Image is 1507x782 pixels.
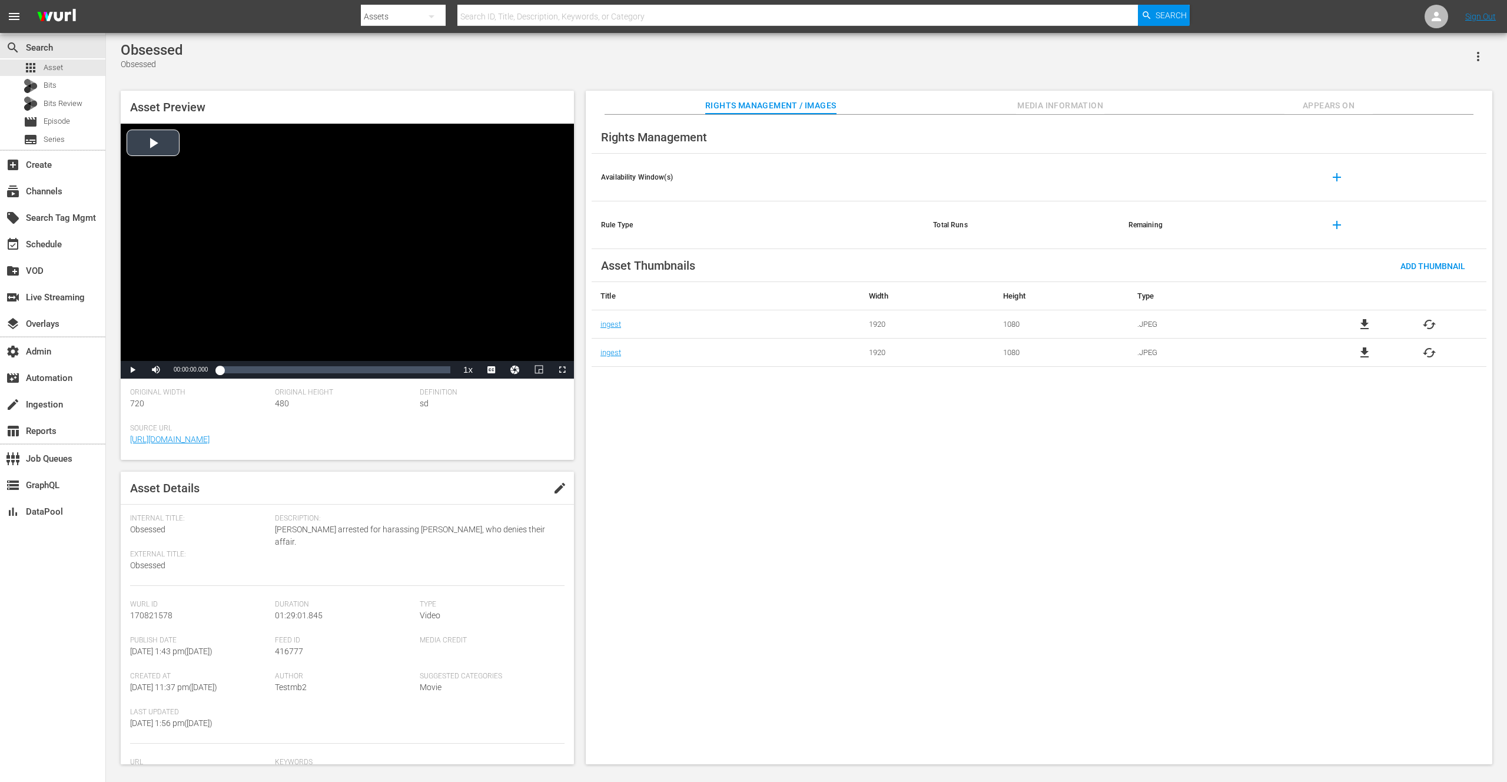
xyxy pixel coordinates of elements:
td: 1920 [860,339,994,367]
span: Create [6,158,20,172]
a: Sign Out [1465,12,1496,21]
span: Obsessed [130,525,165,534]
span: Last Updated [130,708,269,717]
span: GraphQL [6,478,20,492]
a: ingest [600,348,621,357]
span: [DATE] 1:56 pm ( [DATE] ) [130,718,213,728]
span: Bits Review [44,98,82,110]
span: Overlays [6,317,20,331]
span: Suggested Categories [420,672,559,681]
span: Episode [24,115,38,129]
span: menu [7,9,21,24]
span: Job Queues [6,452,20,466]
span: Series [44,134,65,145]
span: Asset [44,62,63,74]
span: Schedule [6,237,20,251]
span: 416777 [275,647,303,656]
span: Add Thumbnail [1391,261,1475,271]
button: Play [121,361,144,379]
button: Mute [144,361,168,379]
span: Created At [130,672,269,681]
button: add [1323,163,1351,191]
span: add [1330,218,1344,232]
span: Media Information [1016,98,1104,113]
span: Description: [275,514,559,523]
th: Availability Window(s) [592,154,924,201]
span: Asset [24,61,38,75]
span: Publish Date [130,636,269,645]
button: add [1323,211,1351,239]
th: Remaining [1119,201,1314,249]
div: Obsessed [121,58,183,71]
span: Obsessed [130,561,165,570]
span: add [1330,170,1344,184]
span: Asset Thumbnails [601,259,695,273]
span: Type [420,600,559,609]
th: Height [994,282,1128,310]
td: 1080 [994,310,1128,339]
span: Bits [44,79,57,91]
span: 00:00:00.000 [174,366,208,373]
div: Bits [24,79,38,93]
span: Movie [420,682,442,692]
th: Type [1128,282,1307,310]
div: Video Player [121,124,574,379]
span: Live Streaming [6,290,20,304]
span: Asset Details [130,481,200,495]
span: Automation [6,371,20,385]
span: Original Height [275,388,414,397]
span: [DATE] 11:37 pm ( [DATE] ) [130,682,217,692]
span: Url [130,758,269,767]
span: 01:29:01.845 [275,611,323,620]
span: Definition [420,388,559,397]
span: Reports [6,424,20,438]
div: Bits Review [24,97,38,111]
span: 170821578 [130,611,172,620]
span: Asset Preview [130,100,205,114]
span: Internal Title: [130,514,269,523]
span: Channels [6,184,20,198]
span: sd [420,399,429,408]
td: .JPEG [1128,310,1307,339]
span: DataPool [6,505,20,519]
button: Picture-in-Picture [527,361,550,379]
span: Episode [44,115,70,127]
button: Search [1138,5,1190,26]
span: Admin [6,344,20,359]
th: Title [592,282,860,310]
span: [PERSON_NAME] arrested for harassing [PERSON_NAME], who denies their affair. [275,523,559,548]
span: Wurl Id [130,600,269,609]
span: 480 [275,399,289,408]
span: Feed ID [275,636,414,645]
span: Testmb2 [275,682,307,692]
span: Original Width [130,388,269,397]
th: Rule Type [592,201,924,249]
span: Search Tag Mgmt [6,211,20,225]
span: Media Credit [420,636,559,645]
span: 720 [130,399,144,408]
span: Video [420,611,440,620]
button: edit [546,474,574,502]
button: cached [1422,346,1436,360]
span: Search [1156,5,1187,26]
span: Appears On [1284,98,1373,113]
span: Series [24,132,38,147]
td: 1920 [860,310,994,339]
span: External Title: [130,550,269,559]
span: Search [6,41,20,55]
a: file_download [1357,317,1372,332]
button: cached [1422,317,1436,332]
a: [URL][DOMAIN_NAME] [130,435,210,444]
span: [DATE] 1:43 pm ( [DATE] ) [130,647,213,656]
a: file_download [1357,346,1372,360]
span: Source Url [130,424,559,433]
span: Keywords [275,758,559,767]
th: Width [860,282,994,310]
th: Total Runs [924,201,1118,249]
div: Progress Bar [220,366,450,373]
img: ans4CAIJ8jUAAAAAAAAAAAAAAAAAAAAAAAAgQb4GAAAAAAAAAAAAAAAAAAAAAAAAJMjXAAAAAAAAAAAAAAAAAAAAAAAAgAT5G... [28,3,85,31]
td: .JPEG [1128,339,1307,367]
